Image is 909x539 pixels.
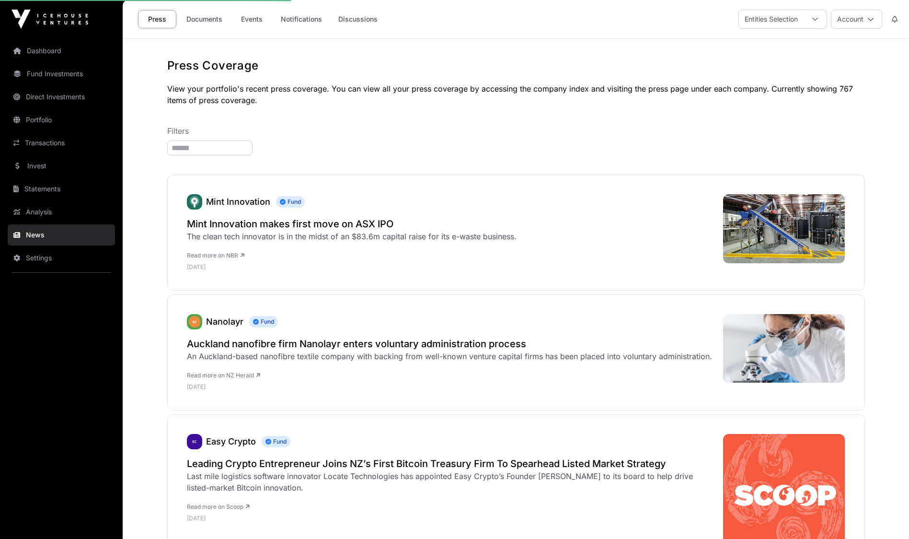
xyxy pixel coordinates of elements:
div: Last mile logistics software innovator Locate Technologies has appointed Easy Crypto’s Founder [P... [187,470,713,493]
p: View your portfolio's recent press coverage. You can view all your press coverage by accessing th... [167,83,865,106]
a: Easy Crypto [206,436,256,446]
a: Leading Crypto Entrepreneur Joins NZ’s First Bitcoin Treasury Firm To Spearhead Listed Market Str... [187,457,713,470]
img: mint-innovation-hammer-mill-.jpeg [723,194,845,263]
a: Portfolio [8,109,115,130]
iframe: Chat Widget [861,493,909,539]
span: Fund [249,316,278,328]
span: Fund [276,196,305,208]
div: An Auckland-based nanofibre textile company with backing from well-known venture capital firms ha... [187,351,712,362]
div: The clean tech innovator is in the midst of an $83.6m capital raise for its e-waste business. [187,231,517,242]
button: Account [831,10,882,29]
a: Fund Investments [8,63,115,84]
a: Auckland nanofibre firm Nanolayr enters voluntary administration process [187,337,712,351]
a: Press [138,10,176,28]
a: Mint Innovation makes first move on ASX IPO [187,217,517,231]
a: Easy Crypto [187,434,202,449]
p: [DATE] [187,515,713,522]
a: Invest [8,155,115,176]
p: [DATE] [187,263,517,271]
img: Icehouse Ventures Logo [12,10,88,29]
a: Discussions [332,10,384,28]
p: Filters [167,125,865,137]
a: Nanolayr [206,316,243,327]
img: revolution-fibres208.png [187,314,202,329]
div: Entities Selection [739,10,804,28]
img: Mint.svg [187,194,202,210]
a: Read more on NZ Herald [187,372,260,379]
a: Events [232,10,271,28]
a: Read more on Scoop [187,503,250,510]
a: Notifications [275,10,328,28]
a: Dashboard [8,40,115,61]
a: Statements [8,178,115,199]
a: Transactions [8,132,115,153]
a: News [8,224,115,246]
a: Read more on NBR [187,252,244,259]
img: easy-crypto302.png [187,434,202,449]
img: H7AB3QAHWVAUBGCTYQCTPUHQDQ.jpg [723,314,845,383]
a: Mint Innovation [187,194,202,210]
a: Documents [180,10,229,28]
h1: Press Coverage [167,58,865,73]
a: Analysis [8,201,115,223]
a: Direct Investments [8,86,115,107]
a: Mint Innovation [206,197,270,207]
a: Nanolayr [187,314,202,329]
span: Fund [262,436,290,447]
p: [DATE] [187,383,712,391]
a: Settings [8,247,115,269]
